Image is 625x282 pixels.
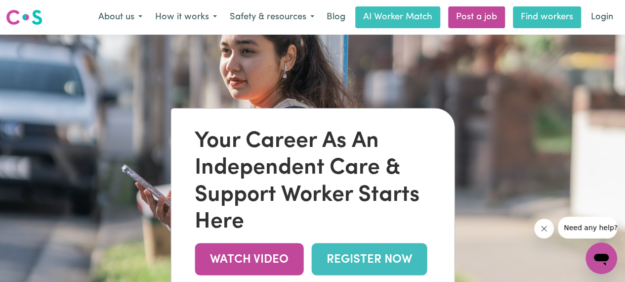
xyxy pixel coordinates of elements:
iframe: Message from company [558,217,617,238]
button: How it works [149,7,223,28]
a: Post a job [448,6,505,28]
a: Login [585,6,619,28]
a: Careseekers logo [6,6,42,29]
button: About us [92,7,149,28]
button: Safety & resources [223,7,321,28]
a: AI Worker Match [355,6,440,28]
a: Find workers [513,6,581,28]
div: Your Career As An Independent Care & Support Worker Starts Here [195,128,430,235]
iframe: Close message [534,219,554,238]
a: Blog [321,6,351,28]
iframe: Button to launch messaging window [585,242,617,274]
img: Careseekers logo [6,8,42,26]
a: WATCH VIDEO [195,243,303,275]
span: Need any help? [6,7,60,15]
a: REGISTER NOW [311,243,427,275]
